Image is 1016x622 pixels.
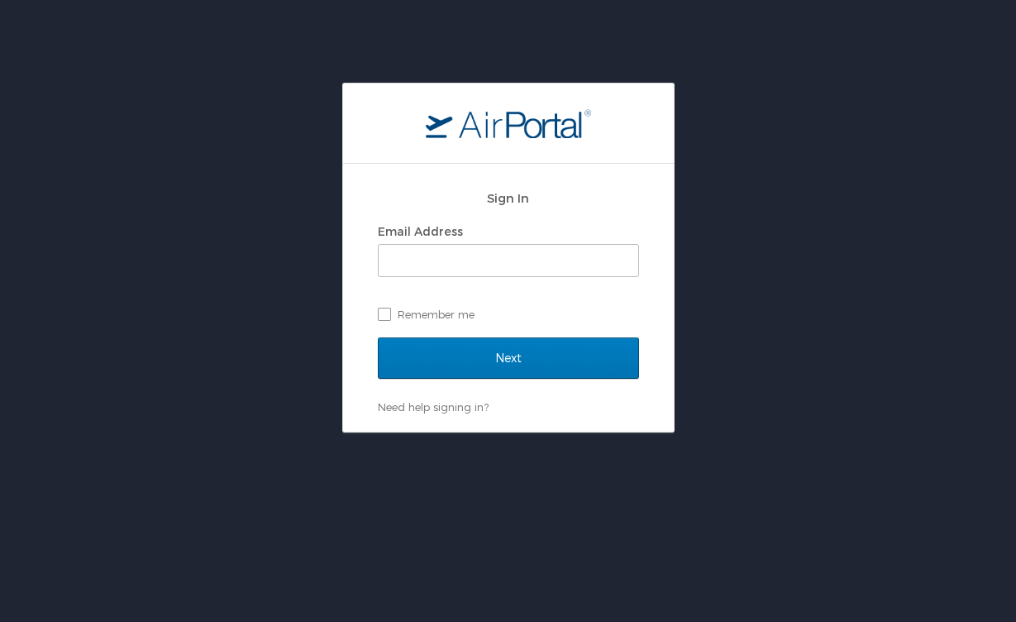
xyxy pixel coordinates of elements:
label: Remember me [378,302,639,327]
a: Need help signing in? [378,400,489,414]
input: Next [378,337,639,379]
img: logo [426,108,591,138]
label: Email Address [378,224,463,238]
h2: Sign In [378,189,639,208]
